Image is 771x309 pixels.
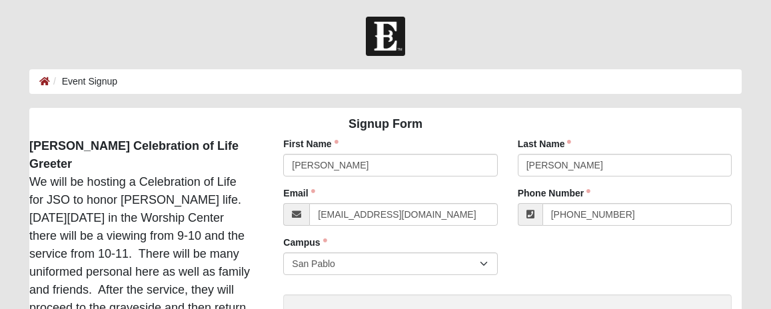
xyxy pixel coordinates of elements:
label: Last Name [518,137,572,151]
label: First Name [283,137,338,151]
label: Campus [283,236,327,249]
img: Church of Eleven22 Logo [366,17,405,56]
li: Event Signup [50,75,117,89]
h4: Signup Form [29,117,742,132]
label: Phone Number [518,186,591,200]
label: Email [283,186,315,200]
strong: [PERSON_NAME] Celebration of Life Greeter [29,139,239,170]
